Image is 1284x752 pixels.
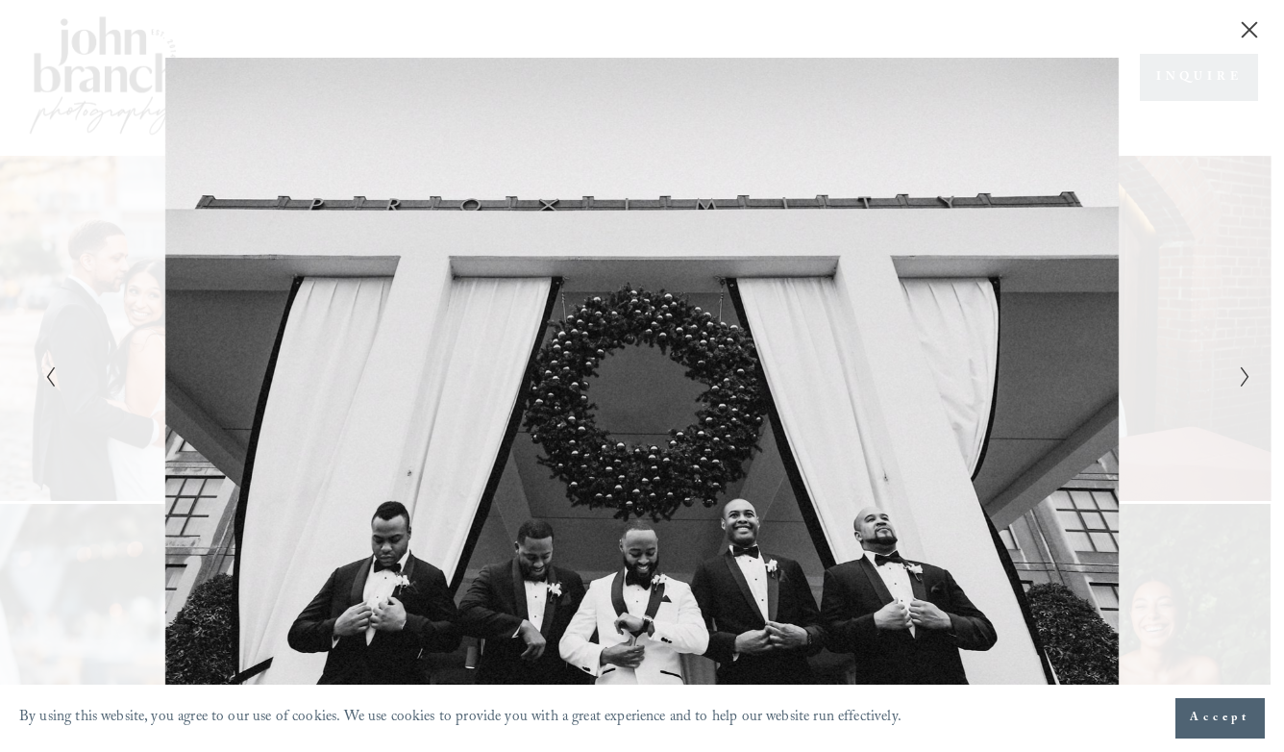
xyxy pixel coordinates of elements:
button: Previous Slide [38,364,51,388]
button: Accept [1175,698,1265,739]
button: Close [1234,19,1265,40]
p: By using this website, you agree to our use of cookies. We use cookies to provide you with a grea... [19,704,901,733]
button: Next Slide [1233,364,1246,388]
span: Accept [1190,709,1250,728]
